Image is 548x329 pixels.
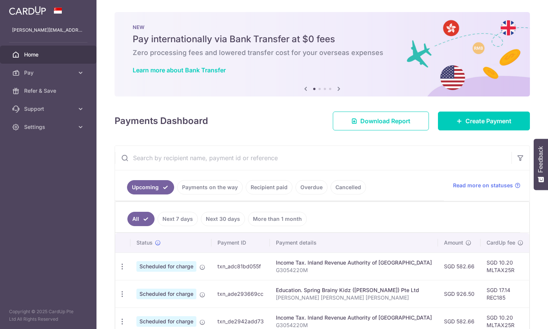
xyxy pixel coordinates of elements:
a: Next 30 days [201,212,245,226]
td: txn_ade293669cc [211,280,270,308]
div: Education. Spring Brainy Kidz ([PERSON_NAME]) Pte Ltd [276,286,432,294]
span: Create Payment [465,116,511,125]
a: Upcoming [127,180,174,194]
a: Download Report [333,112,429,130]
span: CardUp fee [487,239,515,246]
span: Feedback [537,146,544,173]
td: SGD 10.20 MLTAX25R [481,252,530,280]
a: Read more on statuses [453,182,520,189]
td: txn_adc81bd055f [211,252,270,280]
span: Pay [24,69,74,77]
span: Scheduled for charge [136,261,196,272]
span: Scheduled for charge [136,316,196,327]
a: Overdue [295,180,328,194]
h6: Zero processing fees and lowered transfer cost for your overseas expenses [133,48,512,57]
span: Home [24,51,74,58]
span: Status [136,239,153,246]
td: SGD 926.50 [438,280,481,308]
h5: Pay internationally via Bank Transfer at $0 fees [133,33,512,45]
img: Bank transfer banner [115,12,530,96]
p: G3054220M [276,266,432,274]
a: Create Payment [438,112,530,130]
p: NEW [133,24,512,30]
a: Payments on the way [177,180,243,194]
div: Income Tax. Inland Revenue Authority of [GEOGRAPHIC_DATA] [276,314,432,321]
span: Refer & Save [24,87,74,95]
input: Search by recipient name, payment id or reference [115,146,511,170]
a: More than 1 month [248,212,307,226]
p: [PERSON_NAME][EMAIL_ADDRESS][PERSON_NAME][DOMAIN_NAME] [12,26,84,34]
span: Amount [444,239,463,246]
span: Support [24,105,74,113]
h4: Payments Dashboard [115,114,208,128]
img: CardUp [9,6,46,15]
span: Download Report [360,116,410,125]
button: Feedback - Show survey [534,139,548,190]
th: Payment ID [211,233,270,252]
span: Scheduled for charge [136,289,196,299]
a: Learn more about Bank Transfer [133,66,226,74]
th: Payment details [270,233,438,252]
a: Recipient paid [246,180,292,194]
td: SGD 582.66 [438,252,481,280]
a: Next 7 days [158,212,198,226]
td: SGD 17.14 REC185 [481,280,530,308]
div: Income Tax. Inland Revenue Authority of [GEOGRAPHIC_DATA] [276,259,432,266]
a: All [127,212,155,226]
span: Read more on statuses [453,182,513,189]
span: Settings [24,123,74,131]
a: Cancelled [331,180,366,194]
p: G3054220M [276,321,432,329]
p: [PERSON_NAME] [PERSON_NAME] [PERSON_NAME] [276,294,432,301]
